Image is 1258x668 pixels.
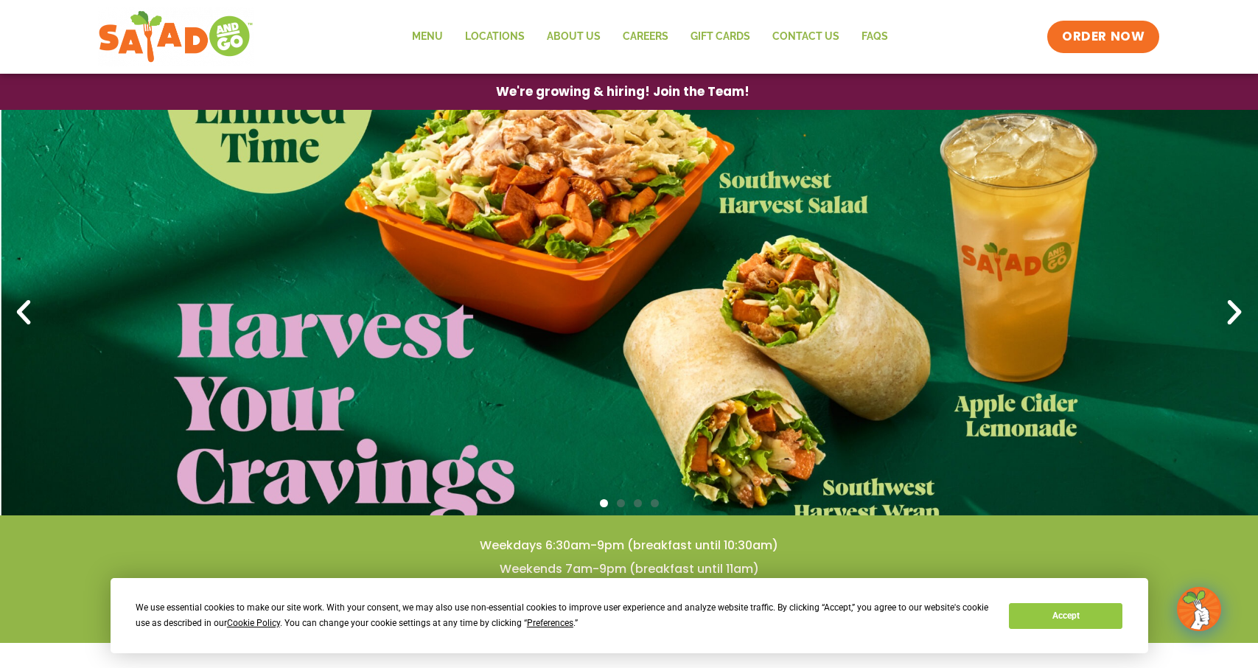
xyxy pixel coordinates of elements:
[527,618,573,628] span: Preferences
[111,578,1148,653] div: Cookie Consent Prompt
[136,600,991,631] div: We use essential cookies to make our site work. With your consent, we may also use non-essential ...
[98,7,254,66] img: new-SAG-logo-768×292
[227,618,280,628] span: Cookie Policy
[29,537,1229,554] h4: Weekdays 6:30am-9pm (breakfast until 10:30am)
[1009,603,1122,629] button: Accept
[600,499,608,507] span: Go to slide 1
[651,499,659,507] span: Go to slide 4
[496,86,749,98] span: We're growing & hiring! Join the Team!
[1178,588,1220,630] img: wpChatIcon
[454,20,536,54] a: Locations
[7,296,40,329] div: Previous slide
[761,20,850,54] a: Contact Us
[1062,28,1145,46] span: ORDER NOW
[679,20,761,54] a: GIFT CARDS
[474,74,772,109] a: We're growing & hiring! Join the Team!
[634,499,642,507] span: Go to slide 3
[401,20,899,54] nav: Menu
[850,20,899,54] a: FAQs
[617,499,625,507] span: Go to slide 2
[536,20,612,54] a: About Us
[29,561,1229,577] h4: Weekends 7am-9pm (breakfast until 11am)
[401,20,454,54] a: Menu
[1047,21,1159,53] a: ORDER NOW
[1218,296,1251,329] div: Next slide
[612,20,679,54] a: Careers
